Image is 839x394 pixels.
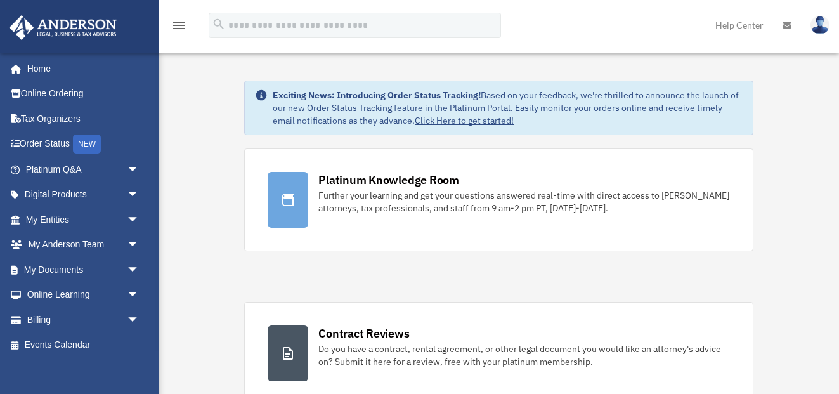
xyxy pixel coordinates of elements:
[9,232,159,258] a: My Anderson Teamarrow_drop_down
[810,16,829,34] img: User Pic
[9,282,159,308] a: Online Learningarrow_drop_down
[127,257,152,283] span: arrow_drop_down
[127,182,152,208] span: arrow_drop_down
[9,182,159,207] a: Digital Productsarrow_drop_down
[9,81,159,107] a: Online Ordering
[9,106,159,131] a: Tax Organizers
[6,15,120,40] img: Anderson Advisors Platinum Portal
[127,232,152,258] span: arrow_drop_down
[127,307,152,333] span: arrow_drop_down
[127,282,152,308] span: arrow_drop_down
[9,257,159,282] a: My Documentsarrow_drop_down
[318,343,729,368] div: Do you have a contract, rental agreement, or other legal document you would like an attorney's ad...
[9,56,152,81] a: Home
[9,157,159,182] a: Platinum Q&Aarrow_drop_down
[171,22,186,33] a: menu
[127,157,152,183] span: arrow_drop_down
[318,189,729,214] div: Further your learning and get your questions answered real-time with direct access to [PERSON_NAM...
[273,89,742,127] div: Based on your feedback, we're thrilled to announce the launch of our new Order Status Tracking fe...
[415,115,514,126] a: Click Here to get started!
[9,207,159,232] a: My Entitiesarrow_drop_down
[318,172,459,188] div: Platinum Knowledge Room
[73,135,101,154] div: NEW
[9,307,159,332] a: Billingarrow_drop_down
[244,148,753,251] a: Platinum Knowledge Room Further your learning and get your questions answered real-time with dire...
[127,207,152,233] span: arrow_drop_down
[171,18,186,33] i: menu
[212,17,226,31] i: search
[318,325,409,341] div: Contract Reviews
[273,89,481,101] strong: Exciting News: Introducing Order Status Tracking!
[9,332,159,358] a: Events Calendar
[9,131,159,157] a: Order StatusNEW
